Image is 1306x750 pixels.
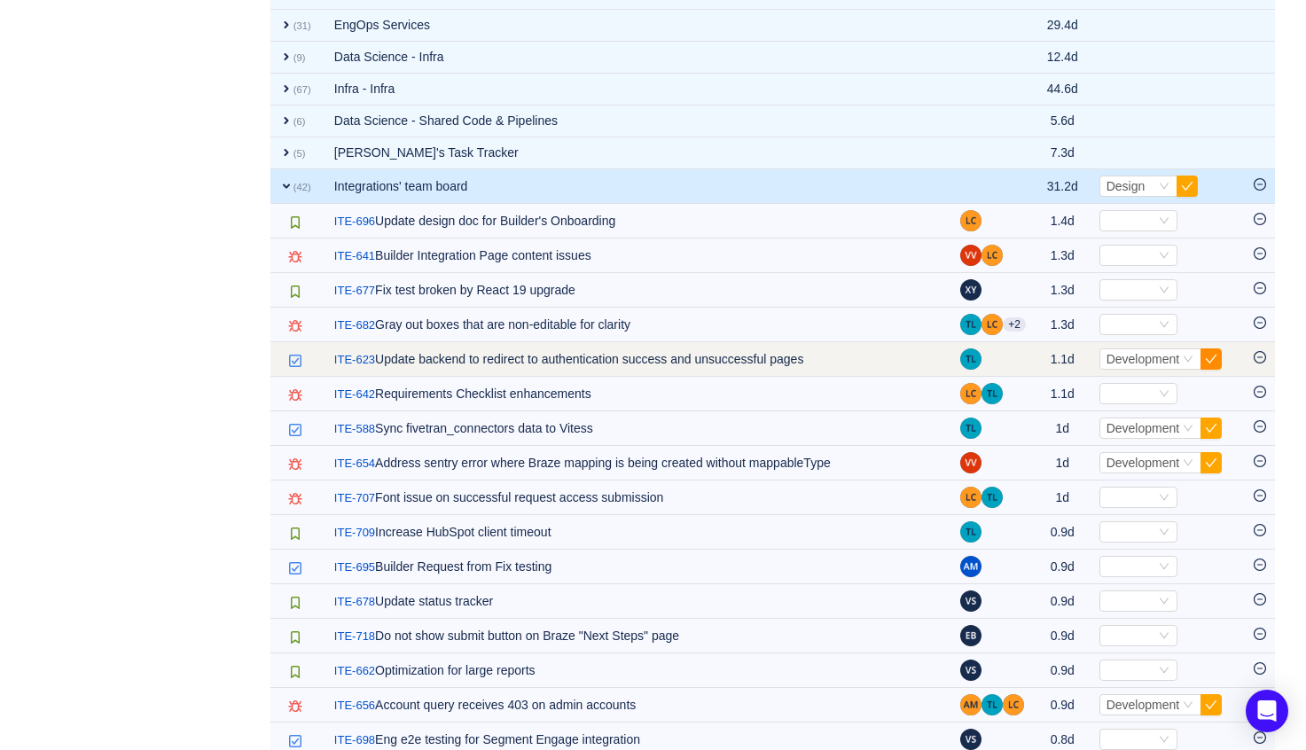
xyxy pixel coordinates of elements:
[1035,137,1091,169] td: 7.3d
[1003,694,1024,715] img: LC
[1254,316,1266,329] i: icon: minus-circle
[293,116,306,127] small: (6)
[1254,455,1266,467] i: icon: minus-circle
[1035,584,1091,619] td: 0.9d
[960,487,981,508] img: LC
[293,182,311,192] small: (42)
[288,354,302,368] img: 10318
[1035,411,1091,446] td: 1d
[981,383,1003,404] img: TL
[1035,10,1091,42] td: 29.4d
[334,731,375,749] a: ITE-698
[1035,169,1091,204] td: 31.2d
[325,653,951,688] td: Optimization for large reports
[288,457,302,472] img: 10303
[1035,653,1091,688] td: 0.9d
[1254,213,1266,225] i: icon: minus-circle
[1159,250,1169,262] i: icon: down
[1035,204,1091,238] td: 1.4d
[1254,593,1266,605] i: icon: minus-circle
[325,550,951,584] td: Builder Request from Fix testing
[288,250,302,264] img: 10303
[279,82,293,96] span: expand
[279,179,293,193] span: expand
[288,596,302,610] img: 10315
[960,348,981,370] img: TL
[960,452,981,473] img: VV
[1035,515,1091,550] td: 0.9d
[1254,386,1266,398] i: icon: minus-circle
[288,319,302,333] img: 10303
[981,314,1003,335] img: LC
[1254,489,1266,502] i: icon: minus-circle
[288,665,302,679] img: 10315
[1246,690,1288,732] div: Open Intercom Messenger
[334,489,375,507] a: ITE-707
[981,487,1003,508] img: TL
[960,521,981,543] img: TL
[334,247,375,265] a: ITE-641
[288,561,302,575] img: 10318
[1107,456,1180,470] span: Development
[1035,342,1091,377] td: 1.1d
[334,282,375,300] a: ITE-677
[1254,628,1266,640] i: icon: minus-circle
[288,423,302,437] img: 10318
[1035,308,1091,342] td: 1.3d
[334,420,375,438] a: ITE-588
[279,113,293,128] span: expand
[288,527,302,541] img: 10315
[1254,524,1266,536] i: icon: minus-circle
[325,105,951,137] td: Data Science - Shared Code & Pipelines
[1035,238,1091,273] td: 1.3d
[1035,619,1091,653] td: 0.9d
[334,697,375,715] a: ITE-656
[288,734,302,748] img: 10318
[1035,550,1091,584] td: 0.9d
[325,10,951,42] td: EngOps Services
[288,215,302,230] img: 10315
[334,559,375,576] a: ITE-695
[1107,698,1180,712] span: Development
[1107,179,1146,193] span: Design
[1200,348,1222,370] button: icon: check
[325,137,951,169] td: [PERSON_NAME]'s Task Tracker
[1183,354,1193,366] i: icon: down
[1200,418,1222,439] button: icon: check
[1254,662,1266,675] i: icon: minus-circle
[325,446,951,480] td: Address sentry error where Braze mapping is being created without mappableType
[960,383,981,404] img: LC
[288,285,302,299] img: 10315
[279,145,293,160] span: expand
[960,314,981,335] img: TL
[960,245,981,266] img: VV
[288,492,302,506] img: 10303
[325,342,951,377] td: Update backend to redirect to authentication success and unsuccessful pages
[1159,215,1169,228] i: icon: down
[334,316,375,334] a: ITE-682
[288,630,302,645] img: 10315
[1159,630,1169,643] i: icon: down
[960,418,981,439] img: TL
[325,74,951,105] td: Infra - Infra
[325,515,951,550] td: Increase HubSpot client timeout
[981,245,1003,266] img: LC
[981,694,1003,715] img: TL
[1254,247,1266,260] i: icon: minus-circle
[334,524,375,542] a: ITE-709
[334,351,375,369] a: ITE-623
[1200,452,1222,473] button: icon: check
[325,411,951,446] td: Sync fivetran_connectors data to Vitess
[1254,731,1266,744] i: icon: minus-circle
[1159,561,1169,574] i: icon: down
[293,84,311,95] small: (67)
[1035,105,1091,137] td: 5.6d
[1035,446,1091,480] td: 1d
[1159,181,1169,193] i: icon: down
[325,619,951,653] td: Do not show submit button on Braze "Next Steps" page
[1183,457,1193,470] i: icon: down
[325,480,951,515] td: Font issue on successful request access submission
[288,388,302,402] img: 10303
[1177,176,1198,197] button: icon: check
[325,204,951,238] td: Update design doc for Builder's Onboarding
